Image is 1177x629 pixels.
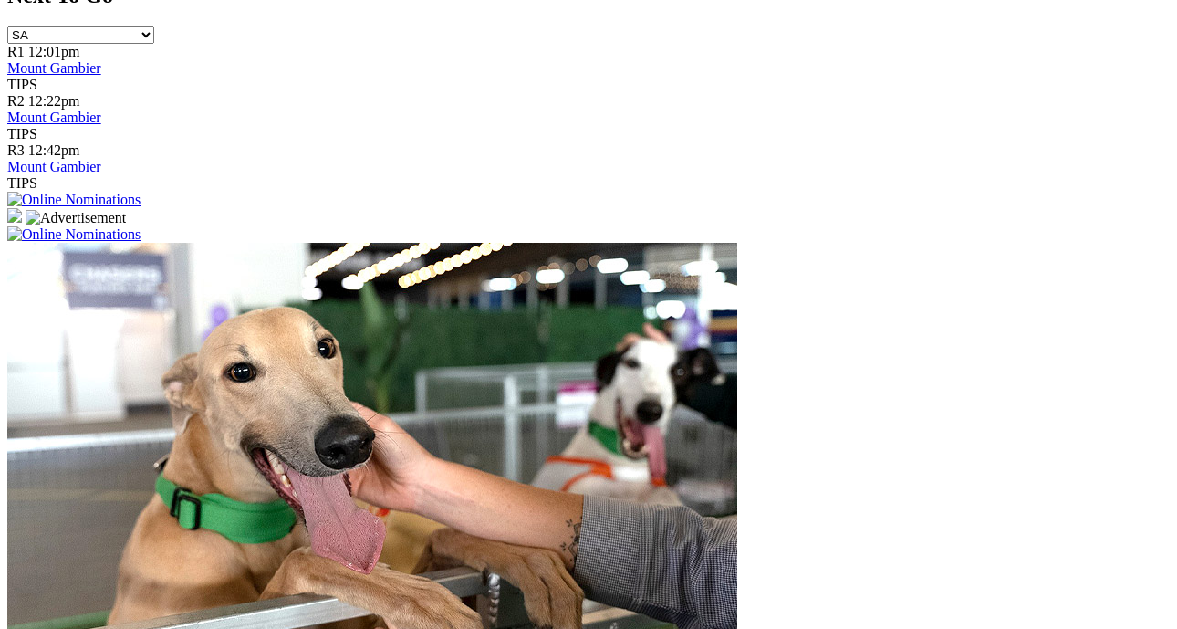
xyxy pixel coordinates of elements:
[7,192,141,208] img: Online Nominations
[7,110,101,125] a: Mount Gambier
[28,44,80,59] span: 12:01pm
[28,93,80,109] span: 12:22pm
[7,77,37,92] span: TIPS
[7,44,25,59] span: R1
[7,126,37,142] span: TIPS
[7,93,25,109] span: R2
[7,226,141,243] img: Online Nominations
[7,142,25,158] span: R3
[7,60,101,76] a: Mount Gambier
[26,210,126,226] img: Advertisement
[28,142,80,158] span: 12:42pm
[7,208,22,223] img: 15187_Greyhounds_GreysPlayCentral_Resize_SA_WebsiteBanner_300x115_2025.jpg
[7,175,37,191] span: TIPS
[7,159,101,174] a: Mount Gambier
